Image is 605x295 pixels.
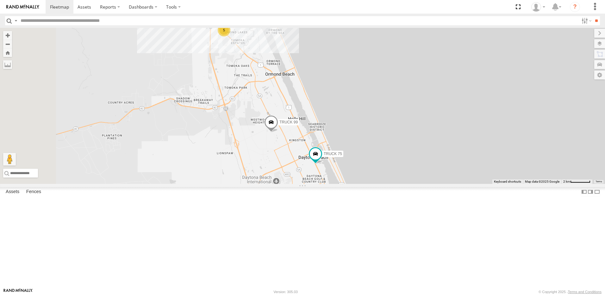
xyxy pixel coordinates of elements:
a: Visit our Website [3,289,33,295]
button: Keyboard shortcuts [494,179,521,184]
span: TRUCK 99 [279,120,298,124]
span: TRUCK 75 [324,152,342,156]
label: Search Filter Options [579,16,593,25]
label: Map Settings [594,71,605,79]
label: Hide Summary Table [594,187,600,196]
button: Map Scale: 2 km per 60 pixels [561,179,592,184]
span: 2 km [563,180,570,183]
div: Version: 305.03 [274,290,298,294]
label: Search Query [13,16,18,25]
img: rand-logo.svg [6,5,39,9]
span: Map data ©2025 Google [525,180,559,183]
a: Terms [596,180,602,183]
label: Dock Summary Table to the Right [587,187,594,196]
div: © Copyright 2025 - [539,290,602,294]
i: ? [570,2,580,12]
div: 5 [218,24,230,36]
label: Dock Summary Table to the Left [581,187,587,196]
button: Zoom in [3,31,12,40]
label: Fences [23,187,44,196]
div: Thomas Crowe [529,2,547,12]
label: Measure [3,60,12,69]
label: Assets [3,187,22,196]
button: Zoom out [3,40,12,48]
a: Terms and Conditions [568,290,602,294]
button: Zoom Home [3,48,12,57]
button: Drag Pegman onto the map to open Street View [3,153,16,166]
